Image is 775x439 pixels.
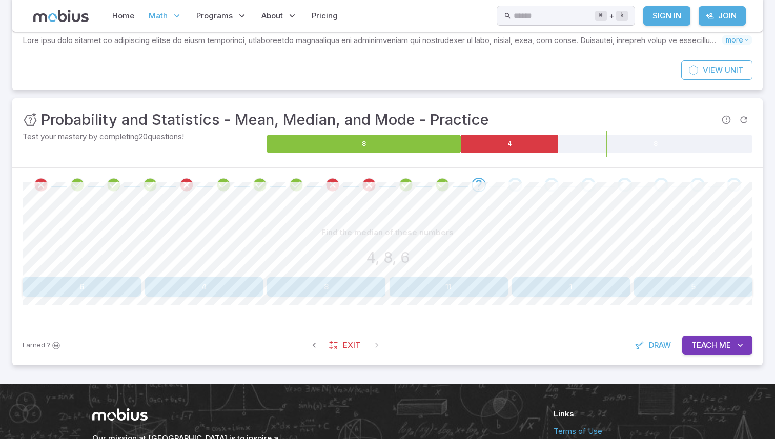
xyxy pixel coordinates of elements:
div: Go to the next question [654,178,668,192]
kbd: ⌘ [595,11,607,21]
a: Join [699,6,746,26]
h6: Links [554,408,683,420]
h3: Probability and Statistics - Mean, Median, and Mode - Practice [41,109,489,131]
div: Review your answer [325,178,340,192]
a: Home [109,4,137,28]
span: View [703,65,723,76]
div: Review your answer [34,178,48,192]
span: Teach [691,340,717,351]
div: Review your answer [289,178,303,192]
div: Go to the next question [472,178,486,192]
div: Review your answer [253,178,267,192]
span: Exit [343,340,360,351]
div: Go to the next question [508,178,522,192]
span: ? [47,340,51,350]
span: Programs [196,10,233,22]
div: Go to the next question [581,178,596,192]
button: 6 [23,277,141,297]
span: Refresh Question [735,111,752,129]
p: Test your mastery by completing 20 questions! [23,131,264,142]
div: Go to the next question [727,178,741,192]
button: 1 [512,277,630,297]
span: Me [719,340,731,351]
button: Draw [629,336,678,355]
a: Exit [323,336,368,355]
span: Unit [725,65,743,76]
span: Report an issue with the question [718,111,735,129]
a: Terms of Use [554,426,683,437]
button: 5 [634,277,752,297]
kbd: k [616,11,628,21]
div: Review your answer [399,178,413,192]
span: Math [149,10,168,22]
a: ViewUnit [681,60,752,80]
span: About [261,10,283,22]
button: 8 [267,277,385,297]
div: Review your answer [216,178,231,192]
div: Review your answer [70,178,85,192]
a: Pricing [309,4,341,28]
div: Review your answer [107,178,121,192]
div: Go to the next question [618,178,632,192]
a: Sign In [643,6,690,26]
div: + [595,10,628,22]
span: Draw [649,340,671,351]
div: Go to the next question [544,178,559,192]
p: Lore ipsu dolo sitamet co adipiscing elitse do eiusm temporinci, utlaboreetdo magnaaliqua eni adm... [23,35,722,46]
h3: 4, 8, 6 [366,246,410,269]
div: Review your answer [143,178,157,192]
span: Previous Question [305,336,323,354]
button: TeachMe [682,336,752,355]
button: 11 [390,277,508,297]
p: Find the median of these numbers [321,227,454,238]
div: Review your answer [362,178,376,192]
span: On Latest Question [368,336,386,354]
span: Earned [23,340,45,350]
p: Sign In to earn Mobius dollars [23,340,62,350]
button: 4 [145,277,263,297]
div: Go to the next question [690,178,705,192]
div: Review your answer [179,178,194,192]
div: Review your answer [435,178,450,192]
